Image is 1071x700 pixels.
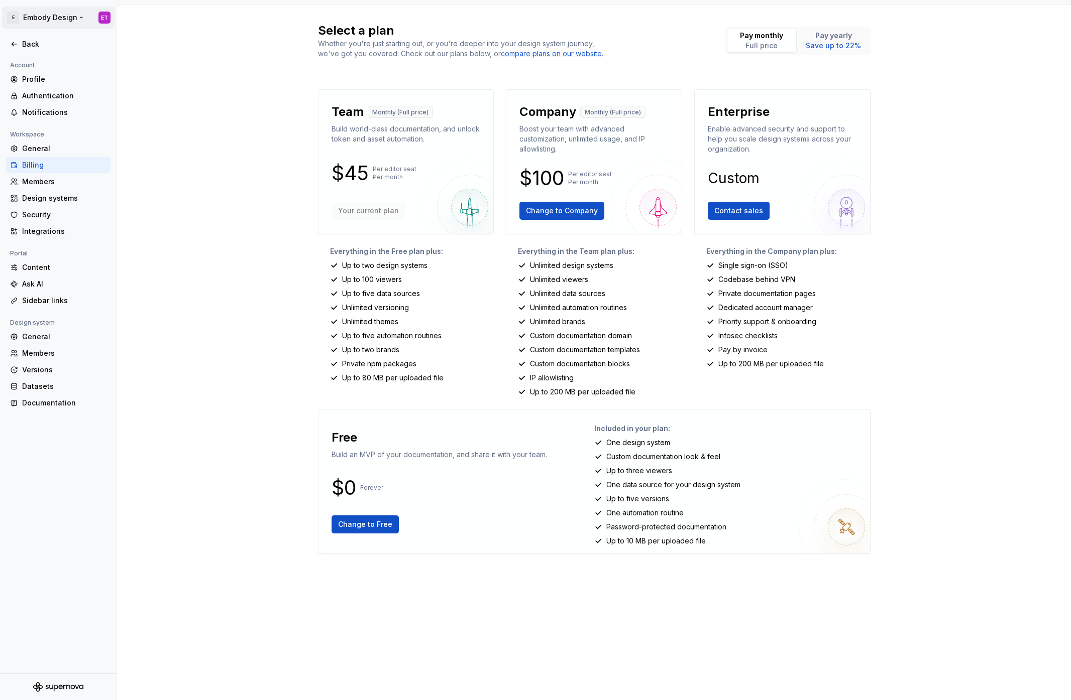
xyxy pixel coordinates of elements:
[799,29,869,53] button: Pay yearlySave up to 22%
[22,144,106,154] div: General
[372,108,429,116] p: Monthly (Full price)
[22,193,106,203] div: Design systems
[332,167,369,179] p: $45
[518,246,682,256] p: Everything in the Team plan plus:
[706,246,871,256] p: Everything in the Company plan plus:
[6,207,111,223] a: Security
[714,206,763,216] span: Contact sales
[530,317,585,327] p: Unlimited brands
[568,170,612,186] p: Per editor seat Per month
[6,59,39,71] div: Account
[606,508,684,518] p: One automation routine
[33,682,83,692] svg: Supernova Logo
[806,31,861,41] p: Pay yearly
[332,450,547,460] p: Build an MVP of your documentation, and share it with your team.
[708,104,770,120] p: Enterprise
[22,332,106,342] div: General
[718,303,813,313] p: Dedicated account manager
[718,331,778,341] p: Infosec checklists
[6,317,59,329] div: Design system
[606,438,670,448] p: One design system
[718,317,816,327] p: Priority support & onboarding
[740,31,783,41] p: Pay monthly
[530,260,613,270] p: Unlimited design systems
[6,128,48,141] div: Workspace
[2,7,115,29] button: EEmbody DesignET
[342,373,444,383] p: Up to 80 MB per uploaded file
[530,359,630,369] p: Custom documentation blocks
[342,260,427,270] p: Up to two design systems
[606,536,706,546] p: Up to 10 MB per uploaded file
[318,23,713,39] h2: Select a plan
[6,88,111,104] a: Authentication
[606,452,720,462] p: Custom documentation look & feel
[594,424,862,434] p: Included in your plan:
[22,296,106,306] div: Sidebar links
[6,362,111,378] a: Versions
[6,259,111,275] a: Content
[606,494,669,504] p: Up to five versions
[519,124,669,154] p: Boost your team with advanced customization, unlimited usage, and IP allowlisting.
[23,13,77,23] div: Embody Design
[332,515,399,533] button: Change to Free
[22,91,106,101] div: Authentication
[338,519,392,529] span: Change to Free
[6,345,111,361] a: Members
[342,274,402,285] p: Up to 100 viewers
[332,430,357,446] p: Free
[22,74,106,84] div: Profile
[22,381,106,391] div: Datasets
[22,177,106,187] div: Members
[6,174,111,190] a: Members
[718,260,788,270] p: Single sign-on (SSO)
[332,124,481,144] p: Build world-class documentation, and unlock token and asset automation.
[708,124,857,154] p: Enable advanced security and support to help you scale design systems across your organization.
[22,226,106,236] div: Integrations
[22,398,106,408] div: Documentation
[708,202,770,220] button: Contact sales
[6,141,111,157] a: General
[519,202,604,220] button: Change to Company
[718,274,795,285] p: Codebase behind VPN
[6,378,111,394] a: Datasets
[6,293,111,309] a: Sidebar links
[519,172,564,184] p: $100
[6,157,111,173] a: Billing
[585,108,641,116] p: Monthly (Full price)
[22,279,106,289] div: Ask AI
[342,303,409,313] p: Unlimited versioning
[318,39,609,59] div: Whether you're just starting out, or you're deeper into your design system journey, we've got you...
[530,289,605,299] p: Unlimited data sources
[530,345,640,355] p: Custom documentation templates
[22,210,106,220] div: Security
[22,39,106,49] div: Back
[332,482,356,494] p: $0
[530,387,635,397] p: Up to 200 MB per uploaded file
[342,317,398,327] p: Unlimited themes
[519,104,576,120] p: Company
[22,365,106,375] div: Versions
[342,345,399,355] p: Up to two brands
[530,303,627,313] p: Unlimited automation routines
[718,345,768,355] p: Pay by invoice
[332,104,364,120] p: Team
[330,246,494,256] p: Everything in the Free plan plus:
[342,359,416,369] p: Private npm packages
[740,41,783,51] p: Full price
[6,104,111,120] a: Notifications
[6,36,111,52] a: Back
[6,71,111,87] a: Profile
[101,14,108,22] div: ET
[501,49,603,59] div: compare plans on our website.
[606,522,726,532] p: Password-protected documentation
[530,331,632,341] p: Custom documentation domain
[530,373,574,383] p: IP allowlisting
[6,276,111,292] a: Ask AI
[360,484,383,492] p: Forever
[342,289,420,299] p: Up to five data sources
[6,223,111,239] a: Integrations
[22,107,106,117] div: Notifications
[806,41,861,51] p: Save up to 22%
[718,359,824,369] p: Up to 200 MB per uploaded file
